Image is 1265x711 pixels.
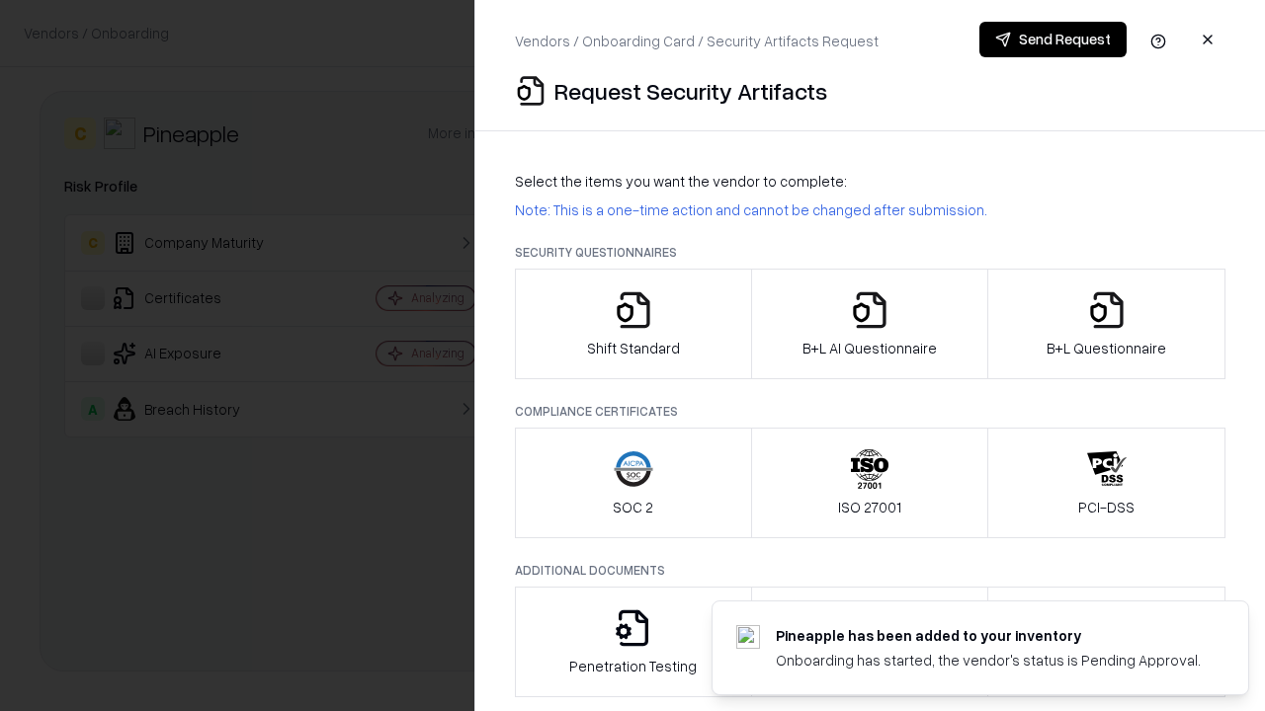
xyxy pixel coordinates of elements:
button: SOC 2 [515,428,752,538]
div: Pineapple has been added to your inventory [776,625,1201,646]
p: B+L AI Questionnaire [802,338,937,358]
p: Note: This is a one-time action and cannot be changed after submission. [515,199,1225,220]
p: Security Questionnaires [515,244,1225,261]
p: B+L Questionnaire [1047,338,1166,358]
p: PCI-DSS [1078,497,1135,517]
button: Send Request [979,22,1127,57]
button: Penetration Testing [515,587,752,697]
p: Penetration Testing [569,656,697,676]
button: B+L Questionnaire [987,269,1225,379]
div: Onboarding has started, the vendor's status is Pending Approval. [776,650,1201,671]
p: Select the items you want the vendor to complete: [515,171,1225,192]
p: SOC 2 [613,497,653,517]
button: B+L AI Questionnaire [751,269,989,379]
button: PCI-DSS [987,428,1225,538]
p: Additional Documents [515,562,1225,579]
button: ISO 27001 [751,428,989,538]
p: ISO 27001 [838,497,901,517]
p: Request Security Artifacts [554,75,827,107]
button: Data Processing Agreement [987,587,1225,697]
button: Privacy Policy [751,587,989,697]
img: pineappleenergy.com [736,625,760,649]
p: Vendors / Onboarding Card / Security Artifacts Request [515,31,879,51]
button: Shift Standard [515,269,752,379]
p: Compliance Certificates [515,403,1225,420]
p: Shift Standard [587,338,680,358]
